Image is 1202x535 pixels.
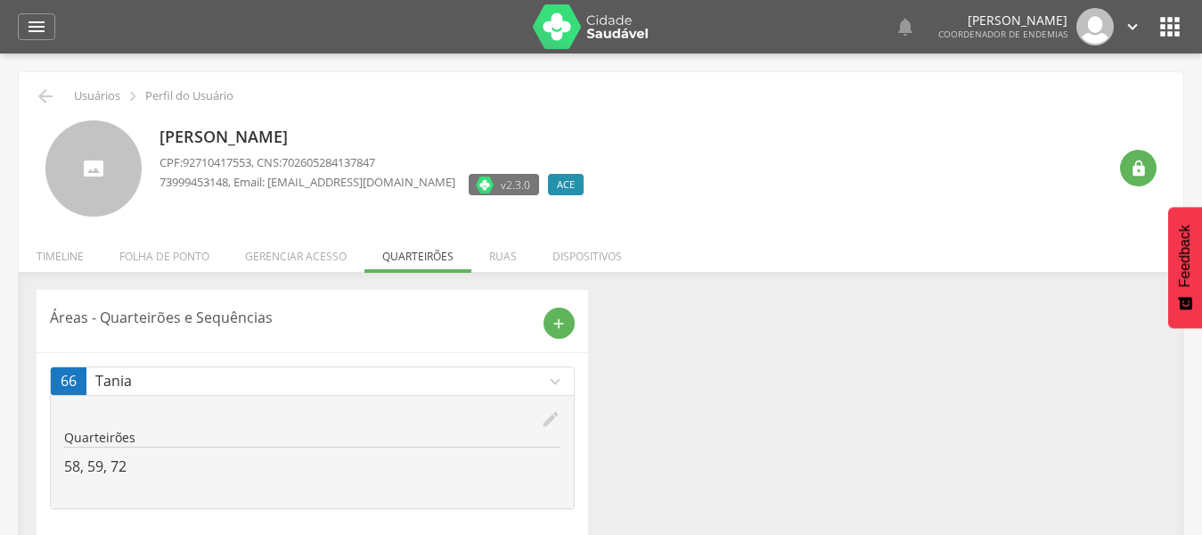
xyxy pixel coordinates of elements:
p: [PERSON_NAME] [159,126,593,149]
p: Usuários [74,89,120,103]
span: v2.3.0 [501,176,530,193]
li: Gerenciar acesso [227,231,364,273]
i:  [26,16,47,37]
a:  [1123,8,1142,45]
a:  [18,13,55,40]
i:  [1123,17,1142,37]
a: 66Taniaexpand_more [51,367,574,395]
i: edit [541,409,560,429]
i: Voltar [35,86,56,107]
p: CPF: , CNS: [159,154,593,171]
p: [PERSON_NAME] [938,14,1067,27]
p: Tania [95,371,545,391]
p: Áreas - Quarteirões e Sequências [50,308,530,328]
li: Folha de ponto [102,231,227,273]
i: expand_more [545,372,565,391]
i:  [895,16,916,37]
i: add [551,316,567,332]
i:  [123,86,143,106]
i:  [1156,12,1184,41]
span: 92710417553 [183,154,251,170]
p: Quarteirões [64,429,560,447]
li: Ruas [471,231,535,273]
span: Coordenador de Endemias [938,28,1067,40]
button: Feedback - Mostrar pesquisa [1168,207,1202,328]
label: Versão do aplicativo [469,174,539,195]
li: Dispositivos [535,231,640,273]
li: Timeline [19,231,102,273]
span: 73999453148 [159,174,228,190]
a:  [895,8,916,45]
i:  [1130,160,1148,177]
span: ACE [557,177,575,192]
span: Feedback [1177,225,1193,287]
span: 66 [61,371,77,391]
span: 702605284137847 [282,154,375,170]
div: Resetar senha [1120,150,1157,186]
p: , Email: [EMAIL_ADDRESS][DOMAIN_NAME] [159,174,455,191]
p: 58, 59, 72 [64,457,560,477]
p: Perfil do Usuário [145,89,233,103]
